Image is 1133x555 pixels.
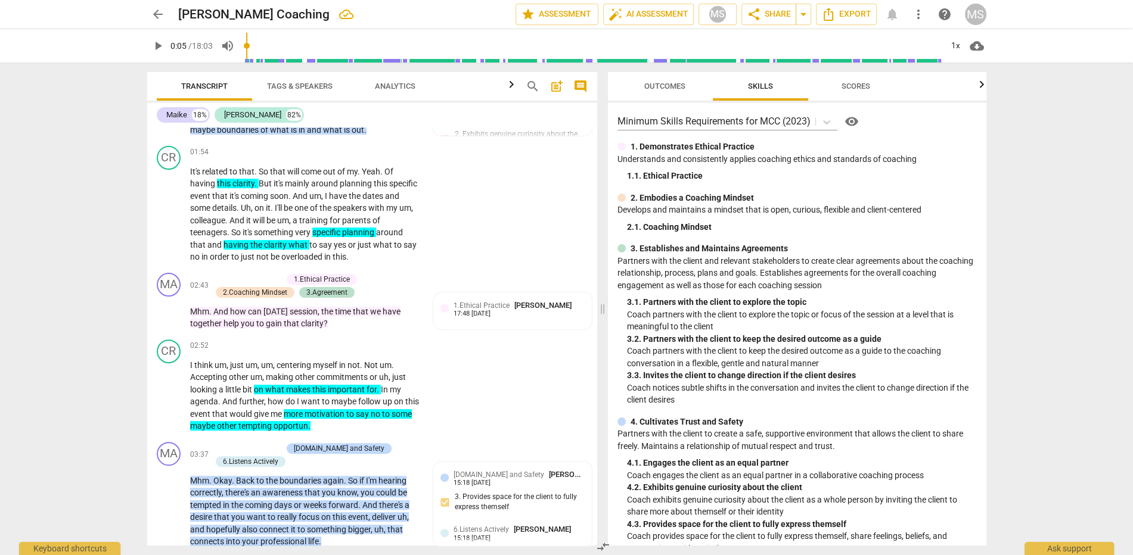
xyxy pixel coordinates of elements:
span: comment [573,79,588,93]
span: post_add [550,79,564,93]
span: out [352,125,364,135]
span: , [264,397,268,406]
span: um [261,360,273,370]
span: my [347,167,358,176]
span: to [394,240,403,250]
span: Assessment [521,7,593,21]
span: little [225,385,243,394]
span: 0:05 [170,41,187,51]
span: how [268,397,285,406]
span: , [226,360,230,370]
span: . [380,167,384,176]
span: boundaries [217,125,260,135]
span: clarity [301,319,324,328]
span: Analytics [375,82,415,91]
span: tempting [238,421,274,431]
span: And [293,191,309,201]
div: Change speaker [157,442,181,466]
span: AI Assessment [609,7,688,21]
div: Change speaker [157,339,181,363]
span: in [324,252,333,261]
button: Volume [217,35,238,57]
p: Minimum Skills Requirements for MCC (2023) [617,114,811,128]
span: be [271,252,281,261]
span: that [190,240,207,250]
span: would [229,409,254,419]
div: Change speaker [157,273,181,297]
span: for [330,216,342,225]
span: other [295,372,316,382]
span: of [373,216,380,225]
span: . [254,179,259,188]
span: um [399,203,411,213]
span: how [230,307,248,316]
span: order [210,252,231,261]
span: having [224,240,250,250]
span: help [938,7,952,21]
div: 3. 2. Partners with the client to keep the desired outcome as a guide [627,333,977,345]
span: makes [286,385,312,394]
span: not [347,360,360,370]
span: commitments [316,372,370,382]
span: parents [342,216,373,225]
p: Coach engages the client as an equal partner in a collaborative coaching process [627,469,977,482]
div: 18% [192,109,208,121]
span: ? [324,319,328,328]
span: . [271,203,275,213]
span: clarity [264,240,288,250]
button: Help [842,112,861,131]
span: . [364,125,367,135]
span: around [376,227,403,237]
span: yes [334,240,348,250]
div: 1. 1. Ethical Practice [627,170,977,182]
div: 1.Ethical Practice [294,274,350,285]
span: want [301,397,322,406]
span: planning [342,227,376,237]
span: or [370,372,379,382]
span: be [284,203,294,213]
span: this [374,179,389,188]
span: um [309,191,321,201]
h2: [PERSON_NAME] Coaching [178,7,330,22]
span: . [308,421,311,431]
span: myself [313,360,339,370]
span: the [349,191,362,201]
div: 6.Listens Actively [223,456,278,467]
span: , [251,203,254,213]
span: or [348,240,358,250]
span: follow [358,397,383,406]
p: 1. Demonstrates Ethical Practice [631,141,755,153]
span: have [329,191,349,201]
div: 4. 1. Engages the client as an equal partner [627,457,977,469]
span: arrow_drop_down [796,7,811,21]
span: this [405,397,419,406]
span: a [293,216,299,225]
span: session [290,307,318,316]
span: on [254,385,265,394]
span: compare_arrows [596,540,610,554]
span: help [224,319,241,328]
button: Show/Hide comments [571,77,590,96]
span: more_vert [911,7,926,21]
span: star [521,7,535,21]
span: the [319,203,333,213]
p: Understands and consistently applies coaching ethics and standards of coaching [617,153,977,166]
span: not [256,252,271,261]
span: . [209,307,213,316]
span: motivation [305,409,346,419]
span: be [266,216,277,225]
span: to [322,397,331,406]
span: gain [266,319,284,328]
span: , [289,216,293,225]
span: just [358,240,373,250]
div: All changes saved [339,7,353,21]
span: that [284,319,301,328]
span: , [321,191,325,201]
div: Ask support [1025,542,1114,555]
span: . [377,385,381,394]
span: of [310,203,319,213]
div: Change speaker [157,146,181,170]
span: Maike Stolte [514,301,572,310]
span: Not [364,360,380,370]
div: 3.Agreement [306,287,347,298]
